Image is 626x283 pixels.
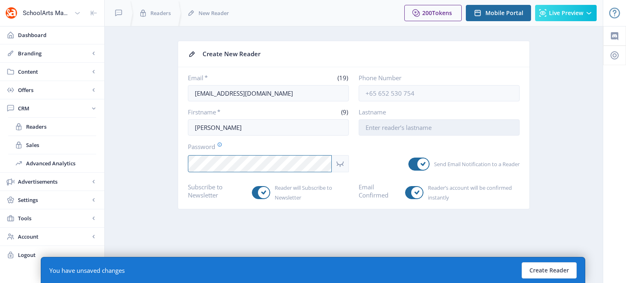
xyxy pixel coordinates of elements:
input: +65 652 530 754 [359,85,520,101]
span: Account [18,233,90,241]
label: Lastname [359,108,513,116]
button: 200Tokens [404,5,462,21]
span: Live Preview [549,10,583,16]
span: Reader’s account will be confirmed instantly [423,183,520,202]
div: Create New Reader [203,48,520,60]
div: SchoolArts Magazine [23,4,71,22]
img: properties.app_icon.png [5,7,18,20]
nb-icon: Show password [332,155,349,172]
span: New Reader [198,9,229,17]
span: Mobile Portal [485,10,523,16]
span: Readers [26,123,96,131]
label: Email Confirmed [359,183,399,199]
span: Tokens [432,9,452,17]
input: Enter reader’s firstname [188,119,349,136]
span: Tools [18,214,90,222]
label: Password [188,142,342,151]
span: Offers [18,86,90,94]
span: (9) [340,108,349,116]
span: Advertisements [18,178,90,186]
button: Mobile Portal [466,5,531,21]
span: Advanced Analytics [26,159,96,167]
a: Sales [8,136,96,154]
button: Create Reader [522,262,577,279]
span: Settings [18,196,90,204]
span: (19) [336,74,349,82]
span: CRM [18,104,90,112]
span: Dashboard [18,31,98,39]
label: Phone Number [359,74,513,82]
span: Content [18,68,90,76]
input: Enter reader’s lastname [359,119,520,136]
label: Firstname [188,108,265,116]
div: You have unsaved changes [49,266,125,274]
label: Email [188,74,265,82]
button: Live Preview [535,5,597,21]
a: Advanced Analytics [8,154,96,172]
span: Branding [18,49,90,57]
a: Readers [8,118,96,136]
input: Enter reader’s email [188,85,349,101]
span: Send Email Notification to a Reader [430,159,520,169]
label: Subscribe to Newsletter [188,183,245,199]
span: Sales [26,141,96,149]
span: Reader will Subscribe to Newsletter [270,183,349,202]
span: Readers [150,9,171,17]
span: Logout [18,251,98,259]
